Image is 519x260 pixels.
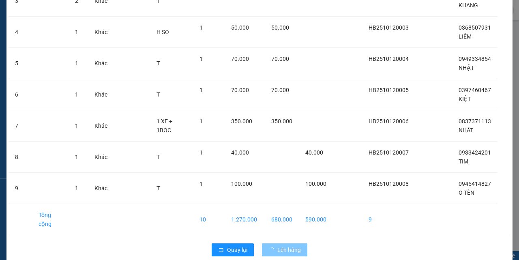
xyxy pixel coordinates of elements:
[262,243,307,256] button: Lên hàng
[75,91,78,98] span: 1
[157,91,160,98] span: T
[369,56,409,62] span: HB2510120004
[88,17,114,48] td: Khác
[9,110,32,142] td: 7
[459,2,478,9] span: KHANG
[225,204,264,235] td: 1.270.000
[75,122,78,129] span: 1
[299,204,333,235] td: 590.000
[271,56,289,62] span: 70.000
[231,24,249,31] span: 50.000
[231,56,249,62] span: 70.000
[199,24,203,31] span: 1
[88,79,114,110] td: Khác
[199,180,203,187] span: 1
[271,87,289,93] span: 70.000
[199,118,203,125] span: 1
[459,24,491,31] span: 0368507931
[157,29,169,35] span: H SO
[4,28,154,38] li: 0946 508 595
[9,79,32,110] td: 6
[459,96,471,102] span: KIỆT
[193,204,225,235] td: 10
[9,173,32,204] td: 9
[271,118,292,125] span: 350.000
[231,180,252,187] span: 100.000
[369,87,409,93] span: HB2510120005
[305,149,323,156] span: 40.000
[362,204,415,235] td: 9
[47,30,53,36] span: phone
[459,189,474,196] span: O TÊN
[277,245,301,254] span: Lên hàng
[9,17,32,48] td: 4
[231,87,249,93] span: 70.000
[459,149,491,156] span: 0933424201
[157,60,160,67] span: T
[75,154,78,160] span: 1
[459,158,468,165] span: TIM
[88,110,114,142] td: Khác
[88,173,114,204] td: Khác
[47,19,53,26] span: environment
[88,48,114,79] td: Khác
[271,24,289,31] span: 50.000
[9,48,32,79] td: 5
[459,33,472,40] span: LIÊM
[265,204,299,235] td: 680.000
[369,180,409,187] span: HB2510120008
[212,243,254,256] button: rollbackQuay lại
[32,204,69,235] td: Tổng cộng
[47,5,108,15] b: Nhà Xe Hà My
[199,87,203,93] span: 1
[231,149,249,156] span: 40.000
[4,51,94,64] b: GỬI : VP Hoà Bình
[218,247,224,254] span: rollback
[75,29,78,35] span: 1
[459,87,491,93] span: 0397460467
[4,18,154,28] li: 995 [PERSON_NAME]
[157,118,172,133] span: 1 XE + 1BOC
[305,180,326,187] span: 100.000
[227,245,247,254] span: Quay lại
[369,149,409,156] span: HB2510120007
[268,247,277,253] span: loading
[199,149,203,156] span: 1
[459,64,474,71] span: NHẬT
[75,60,78,67] span: 1
[369,24,409,31] span: HB2510120003
[459,127,473,133] span: NHẤT
[199,56,203,62] span: 1
[231,118,252,125] span: 350.000
[459,118,491,125] span: 0837371113
[459,56,491,62] span: 0949334854
[459,180,491,187] span: 0945414827
[369,118,409,125] span: HB2510120006
[88,142,114,173] td: Khác
[157,154,160,160] span: T
[9,142,32,173] td: 8
[75,185,78,191] span: 1
[157,185,160,191] span: T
